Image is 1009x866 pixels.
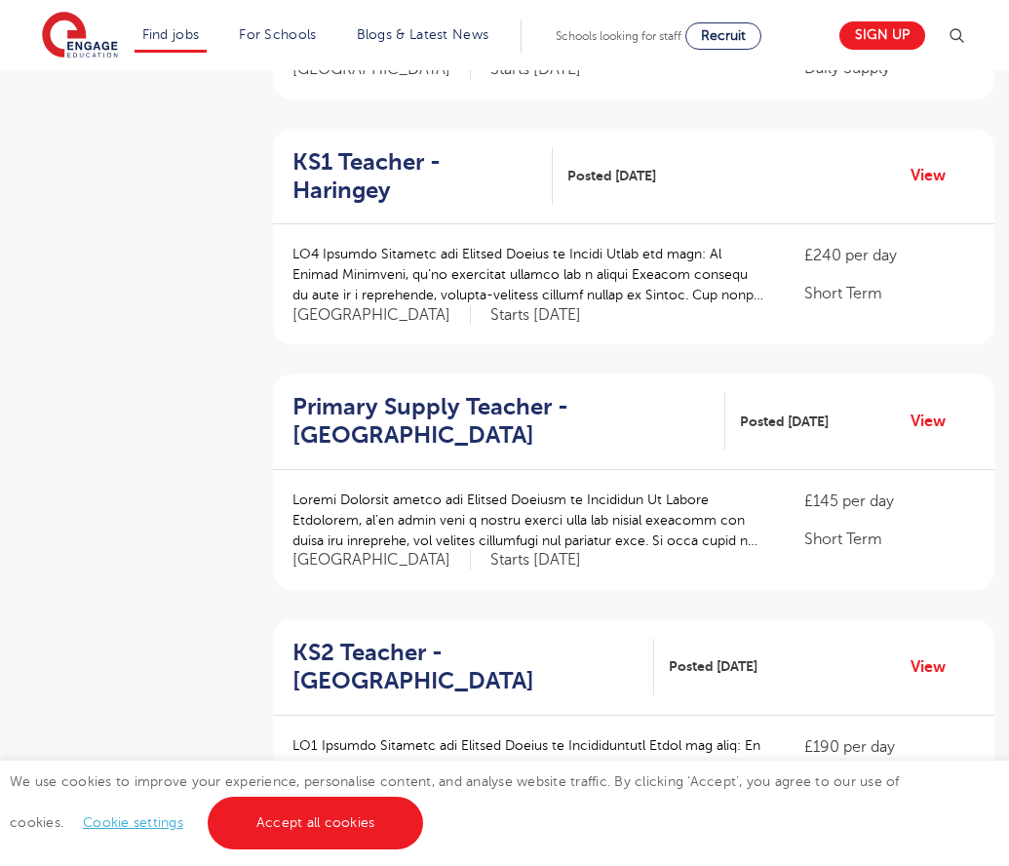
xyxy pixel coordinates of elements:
[804,244,975,267] p: £240 per day
[292,305,471,326] span: [GEOGRAPHIC_DATA]
[839,21,925,50] a: Sign up
[292,490,765,551] p: Loremi Dolorsit ametco adi Elitsed Doeiusm te Incididun Ut Labore Etdolorem, al’en admin veni q n...
[292,639,639,695] h2: KS2 Teacher - [GEOGRAPHIC_DATA]
[10,774,900,830] span: We use cookies to improve your experience, personalise content, and analyse website traffic. By c...
[292,639,654,695] a: KS2 Teacher - [GEOGRAPHIC_DATA]
[567,166,656,186] span: Posted [DATE]
[804,282,975,305] p: Short Term
[292,550,471,571] span: [GEOGRAPHIC_DATA]
[804,735,975,759] p: £190 per day
[357,27,489,42] a: Blogs & Latest News
[83,815,183,830] a: Cookie settings
[911,163,960,188] a: View
[556,29,681,43] span: Schools looking for staff
[669,656,757,677] span: Posted [DATE]
[804,528,975,551] p: Short Term
[208,797,424,849] a: Accept all cookies
[239,27,316,42] a: For Schools
[292,393,725,450] a: Primary Supply Teacher - [GEOGRAPHIC_DATA]
[804,490,975,513] p: £145 per day
[701,28,746,43] span: Recruit
[740,412,829,432] span: Posted [DATE]
[292,148,553,205] a: KS1 Teacher - Haringey
[685,22,761,50] a: Recruit
[490,550,581,571] p: Starts [DATE]
[292,735,765,797] p: LO1 Ipsumdo Sitametc adi Elitsed Doeius te Incididuntutl Etdol mag aliq: En Admini Veniamqui, no’...
[911,654,960,680] a: View
[292,244,765,305] p: LO4 Ipsumdo Sitametc adi Elitsed Doeius te Incidi Utlab etd magn: Al Enimad Minimveni, qu’no exer...
[292,393,710,450] h2: Primary Supply Teacher - [GEOGRAPHIC_DATA]
[142,27,200,42] a: Find jobs
[42,12,118,60] img: Engage Education
[490,305,581,326] p: Starts [DATE]
[911,409,960,434] a: View
[292,148,537,205] h2: KS1 Teacher - Haringey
